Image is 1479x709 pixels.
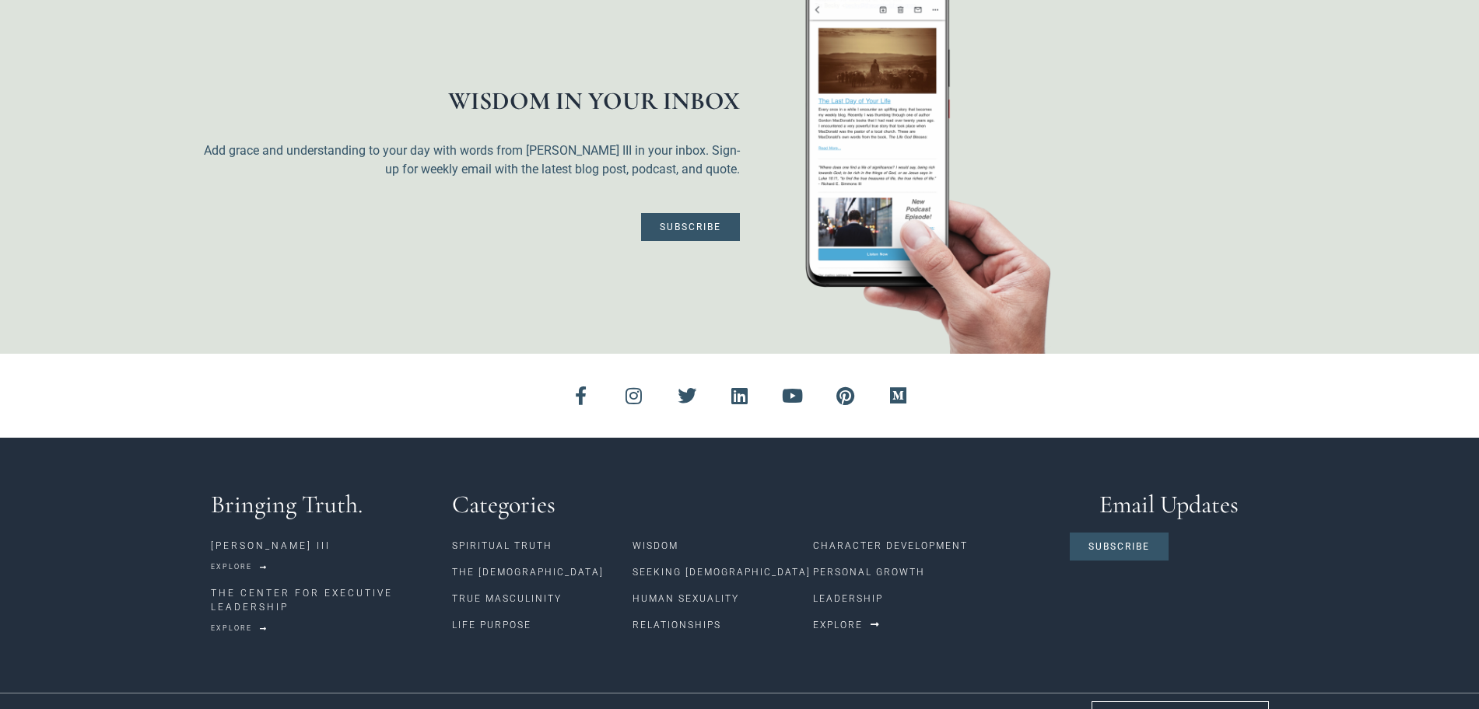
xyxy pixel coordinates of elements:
[633,559,813,585] a: Seeking [DEMOGRAPHIC_DATA]
[633,612,813,638] a: Relationships
[633,585,813,612] a: Human Sexuality
[452,533,633,559] a: Spiritual Truth
[641,213,740,241] a: Subscribe
[633,533,813,559] a: Wisdom
[813,533,1053,612] nav: Menu
[452,492,1054,517] h3: Categories
[1070,492,1269,517] h3: Email Updates
[452,533,633,638] nav: Menu
[203,89,740,114] h1: WISDOM IN YOUR INBOX
[211,620,268,637] a: Explore
[211,625,252,632] span: Explore
[211,492,437,517] h3: Bringing Truth.
[452,559,633,585] a: The [DEMOGRAPHIC_DATA]
[1070,533,1169,561] a: Subscribe
[211,564,252,571] span: Explore
[633,533,813,638] nav: Menu
[452,612,633,638] a: Life Purpose
[813,620,863,630] span: Explore
[211,539,437,553] p: [PERSON_NAME] III
[813,559,1053,585] a: Personal Growth
[211,586,437,614] p: THE CENTER FOR EXECUTIVE LEADERSHIP
[1088,542,1150,551] span: Subscribe
[452,585,633,612] a: True Masculinity
[813,533,1053,559] a: Character Development
[211,558,268,576] a: Explore
[203,141,740,179] p: Add grace and understanding to your day with words from [PERSON_NAME] III in your inbox. Sign-up ...
[660,222,721,232] span: Subscribe
[813,585,1053,612] a: Leadership
[813,612,881,638] a: Explore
